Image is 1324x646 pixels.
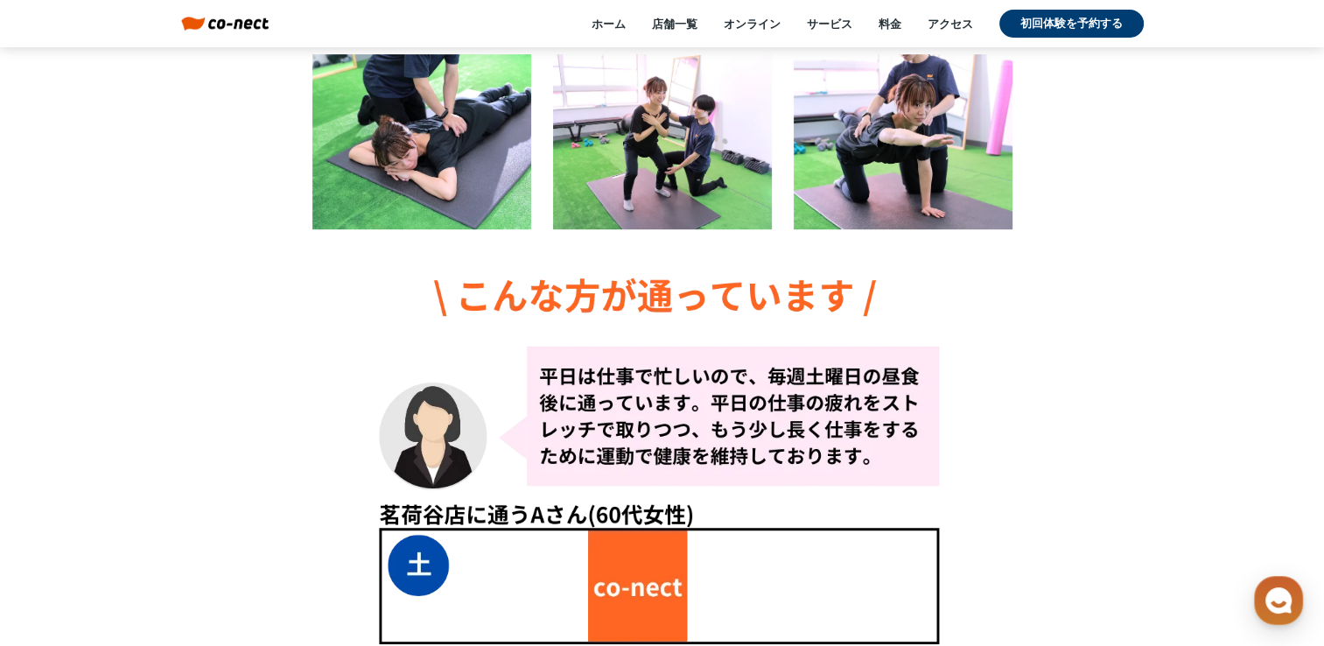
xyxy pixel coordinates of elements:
[652,16,697,32] a: 店舗一覧
[116,501,226,544] a: チャット
[928,16,973,32] a: アクセス
[879,16,901,32] a: 料金
[226,501,336,544] a: 設定
[270,527,291,541] span: 設定
[5,501,116,544] a: ホーム
[592,16,626,32] a: ホーム
[807,16,852,32] a: サービス
[724,16,781,32] a: オンライン
[45,527,76,541] span: ホーム
[150,528,192,542] span: チャット
[999,10,1144,38] a: 初回体験を予約する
